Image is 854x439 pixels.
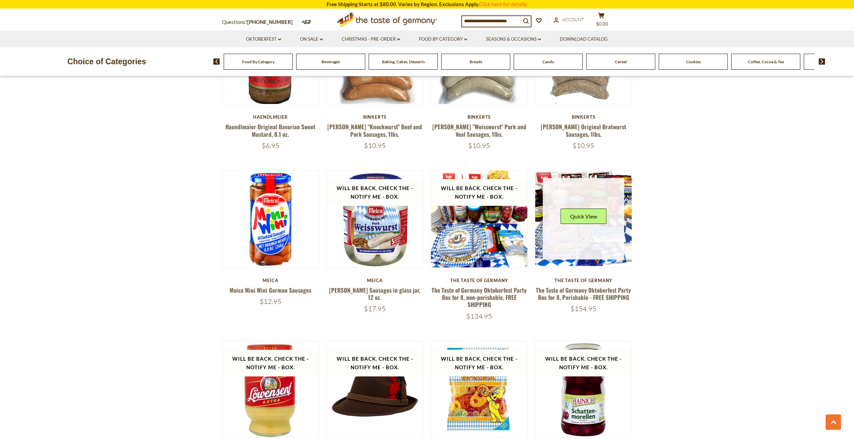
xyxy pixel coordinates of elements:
span: $12.95 [260,297,281,306]
p: Questions? [222,18,298,27]
a: Coffee, Cocoa & Tea [748,59,784,64]
a: [PERSON_NAME] Original Bratwurst Sausages, 1lbs. [541,122,626,138]
div: Meica [326,278,424,283]
div: Binkerts [535,114,632,120]
img: Meica Weisswurst Sausages in glass jar, 12 oz. [327,171,423,267]
a: Meica Mini Wini German Sausages [229,286,311,294]
a: Beverages [321,59,340,64]
a: Cookies [686,59,701,64]
span: $134.95 [466,312,492,320]
a: Download Catalog [560,36,608,43]
a: The Taste of Germany Oktoberfest Party Box for 8, non-perishable, FREE SHIPPING [432,286,527,309]
a: The Taste of Germany Oktoberfest Party Box for 8, Perishable - FREE SHIPPING [536,286,631,302]
span: $10.95 [468,141,490,150]
a: Food By Category [419,36,467,43]
a: On Sale [300,36,323,43]
button: Quick View [561,209,607,224]
a: [PERSON_NAME] "Weisswurst" Pork and Veal Sausages, 1lbs. [432,122,526,138]
div: Haendlmeier [222,114,319,120]
a: Food By Category [242,59,275,64]
a: Click here for details. [479,1,528,7]
button: $0.00 [591,12,612,29]
img: The Taste of Germany Brown Alpine Hat [327,341,423,438]
span: $17.95 [364,304,386,313]
span: $0.00 [596,21,608,27]
div: Meica [222,278,319,283]
span: $6.95 [262,141,279,150]
a: Candy [542,59,554,64]
a: Haendlmaier Original Bavarian Sweet Mustard, 8.1 oz. [225,122,315,138]
a: Account [554,16,584,24]
div: Binkerts [431,114,528,120]
img: Haribo "Sweet Pretzels" Fruity Gummies, 175g - made in Germany, 175 g [431,341,528,438]
img: previous arrow [213,58,220,65]
span: $10.95 [364,141,386,150]
span: $154.95 [570,304,596,313]
img: Loewensenf Extra Hot Mustard 3.5 oz. [222,341,319,438]
img: next arrow [819,58,825,65]
img: Meica Mini Wini German Sausages [222,171,319,267]
a: [PERSON_NAME] "Knockwurst" Beef and Pork Sausages, 1lbs. [327,122,422,138]
span: $10.95 [573,141,594,150]
span: Account [562,17,584,22]
a: Breads [470,59,482,64]
img: Hainich Sour Morello Cherries in glass jar 24 oz. [535,341,632,438]
a: Cereal [615,59,627,64]
a: Oktoberfest [246,36,281,43]
a: Seasons & Occasions [486,36,541,43]
img: The Taste of Germany Oktoberfest Party Box for 8, Perishable - FREE SHIPPING [535,171,632,267]
a: Baking, Cakes, Desserts [382,59,425,64]
div: The Taste of Germany [535,278,632,283]
div: Binkerts [326,114,424,120]
a: [PHONE_NUMBER] [247,19,293,25]
a: [PERSON_NAME] Sausages in glass jar, 12 oz. [329,286,420,302]
a: Christmas - PRE-ORDER [342,36,400,43]
div: The Taste of Germany [431,278,528,283]
img: The Taste of Germany Oktoberfest Party Box for 8, non-perishable, FREE SHIPPING [431,171,528,267]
